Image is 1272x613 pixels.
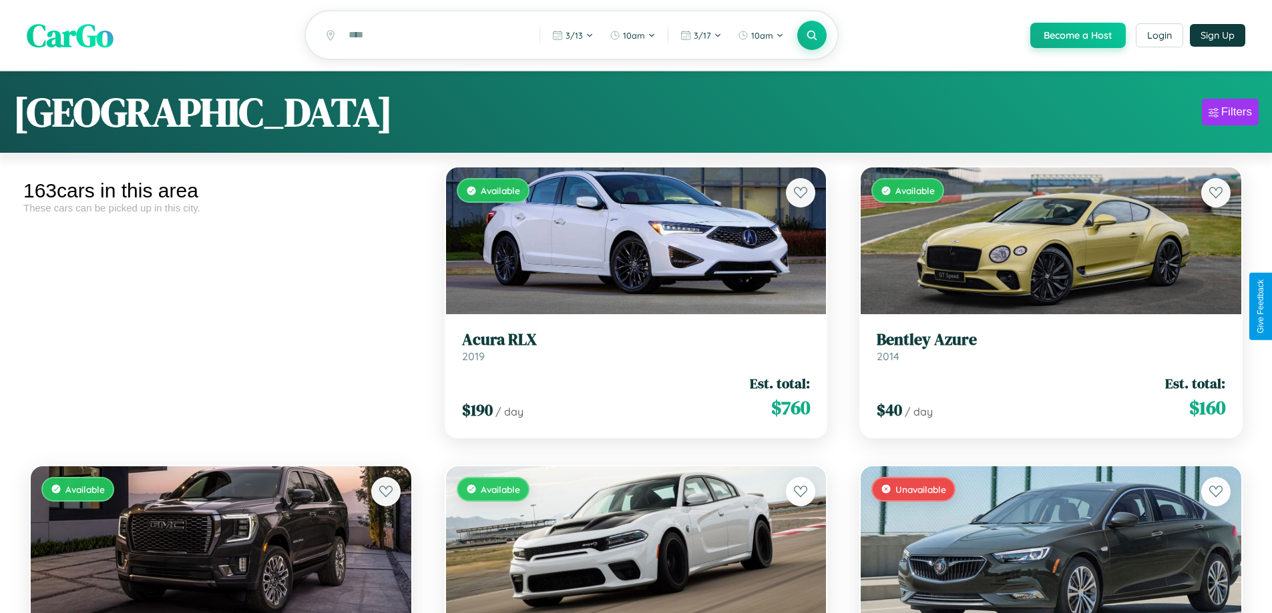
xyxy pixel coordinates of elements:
span: Available [481,185,520,196]
button: Sign Up [1190,24,1245,47]
button: Become a Host [1030,23,1126,48]
span: Available [895,185,935,196]
span: 2014 [877,350,899,363]
button: Login [1136,23,1183,47]
span: 10am [623,30,645,41]
span: Available [481,484,520,495]
h1: [GEOGRAPHIC_DATA] [13,85,393,139]
span: Est. total: [1165,374,1225,393]
span: 3 / 13 [566,30,583,41]
div: 163 cars in this area [23,179,419,202]
button: Filters [1202,99,1259,125]
span: CarGo [27,13,114,57]
span: Unavailable [895,484,946,495]
span: 10am [751,30,773,41]
span: Available [65,484,105,495]
h3: Bentley Azure [877,330,1225,350]
span: $ 40 [877,399,902,421]
div: Filters [1221,105,1252,119]
span: $ 760 [771,394,810,421]
h3: Acura RLX [462,330,811,350]
a: Bentley Azure2014 [877,330,1225,363]
div: These cars can be picked up in this city. [23,202,419,213]
button: 10am [731,25,791,46]
span: / day [905,405,933,418]
span: Est. total: [750,374,810,393]
button: 3/17 [674,25,728,46]
span: 3 / 17 [694,30,711,41]
div: Give Feedback [1256,279,1265,334]
span: $ 160 [1189,394,1225,421]
span: / day [495,405,523,418]
button: 3/13 [546,25,600,46]
button: 10am [603,25,662,46]
a: Acura RLX2019 [462,330,811,363]
span: 2019 [462,350,485,363]
span: $ 190 [462,399,493,421]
